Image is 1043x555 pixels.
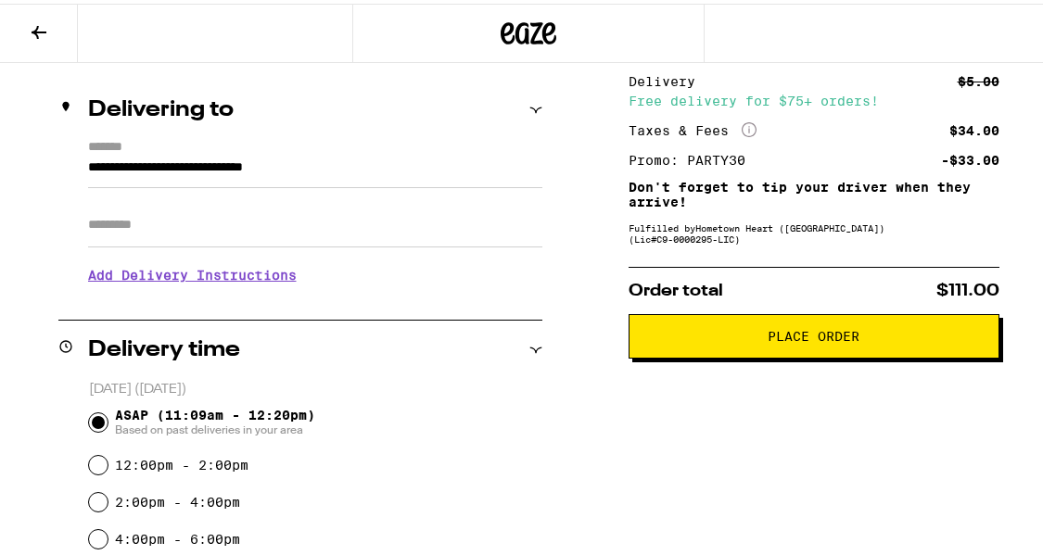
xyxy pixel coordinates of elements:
button: Place Order [629,310,999,355]
span: $111.00 [936,279,999,296]
h2: Delivery time [88,335,240,358]
label: 4:00pm - 6:00pm [115,528,240,543]
div: Promo: PARTY30 [629,150,758,163]
p: We'll contact you at [PHONE_NUMBER] when we arrive [88,293,542,308]
span: Order total [629,279,723,296]
p: Don't forget to tip your driver when they arrive! [629,176,999,206]
span: Place Order [768,326,859,339]
div: Delivery [629,71,708,84]
span: Hi. Need any help? [11,13,134,28]
div: $5.00 [958,71,999,84]
p: [DATE] ([DATE]) [89,377,542,395]
label: 2:00pm - 4:00pm [115,491,240,506]
div: Fulfilled by Hometown Heart ([GEOGRAPHIC_DATA]) (Lic# C9-0000295-LIC ) [629,219,999,241]
span: ASAP (11:09am - 12:20pm) [115,404,315,434]
div: -$33.00 [941,150,999,163]
span: Based on past deliveries in your area [115,419,315,434]
div: Free delivery for $75+ orders! [629,91,999,104]
h3: Add Delivery Instructions [88,250,542,293]
h2: Delivering to [88,95,234,118]
div: $34.00 [949,120,999,133]
div: Taxes & Fees [629,119,757,135]
label: 12:00pm - 2:00pm [115,454,248,469]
